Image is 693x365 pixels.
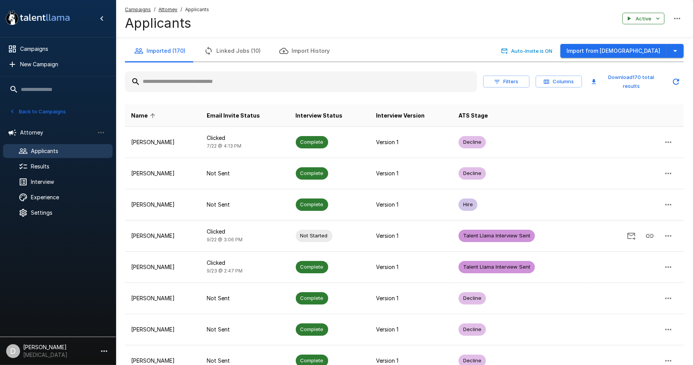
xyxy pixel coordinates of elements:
[459,138,486,146] span: Decline
[376,201,446,209] p: Version 1
[180,6,182,13] span: /
[376,263,446,271] p: Version 1
[459,294,486,302] span: Decline
[131,326,194,333] p: [PERSON_NAME]
[131,232,194,240] p: [PERSON_NAME]
[296,294,328,302] span: Complete
[296,201,328,208] span: Complete
[296,138,328,146] span: Complete
[622,13,664,25] button: Active
[207,237,243,242] span: 9/22 @ 3:06 PM
[296,232,332,239] span: Not Started
[131,111,158,120] span: Name
[207,111,260,120] span: Email Invite Status
[459,326,486,333] span: Decline
[131,263,194,271] p: [PERSON_NAME]
[207,228,283,235] p: Clicked
[125,15,209,31] h4: Applicants
[500,45,554,57] button: Auto-Invite is ON
[131,357,194,365] p: [PERSON_NAME]
[131,138,194,146] p: [PERSON_NAME]
[207,201,283,209] p: Not Sent
[131,170,194,177] p: [PERSON_NAME]
[207,134,283,142] p: Clicked
[459,263,535,271] span: Talent Llama Interview Sent
[376,170,446,177] p: Version 1
[296,263,328,271] span: Complete
[459,170,486,177] span: Decline
[185,6,209,13] span: Applicants
[376,111,425,120] span: Interview Version
[668,74,684,89] button: Updated Today - 3:00 PM
[207,143,241,149] span: 7/22 @ 4:13 PM
[641,232,659,239] span: Copy Interview Link
[376,138,446,146] p: Version 1
[536,76,582,87] button: Columns
[195,40,270,62] button: Linked Jobs (10)
[131,294,194,302] p: [PERSON_NAME]
[207,170,283,177] p: Not Sent
[376,326,446,333] p: Version 1
[207,259,283,267] p: Clicked
[459,232,535,239] span: Talent Llama Interview Sent
[588,71,665,92] button: Download170 total results
[158,7,177,12] u: Attorney
[459,357,486,364] span: Decline
[376,357,446,365] p: Version 1
[459,201,477,208] span: Hire
[131,201,194,209] p: [PERSON_NAME]
[296,357,328,364] span: Complete
[125,7,151,12] u: Campaigns
[207,294,283,302] p: Not Sent
[125,40,195,62] button: Imported (170)
[207,326,283,333] p: Not Sent
[622,232,641,239] span: Send Invitation
[560,44,667,58] button: Import from [DEMOGRAPHIC_DATA]
[296,111,343,120] span: Interview Status
[376,232,446,240] p: Version 1
[376,294,446,302] p: Version 1
[270,40,339,62] button: Import History
[483,76,529,87] button: Filters
[154,6,155,13] span: /
[207,268,243,274] span: 9/23 @ 2:47 PM
[296,326,328,333] span: Complete
[459,111,488,120] span: ATS Stage
[296,170,328,177] span: Complete
[207,357,283,365] p: Not Sent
